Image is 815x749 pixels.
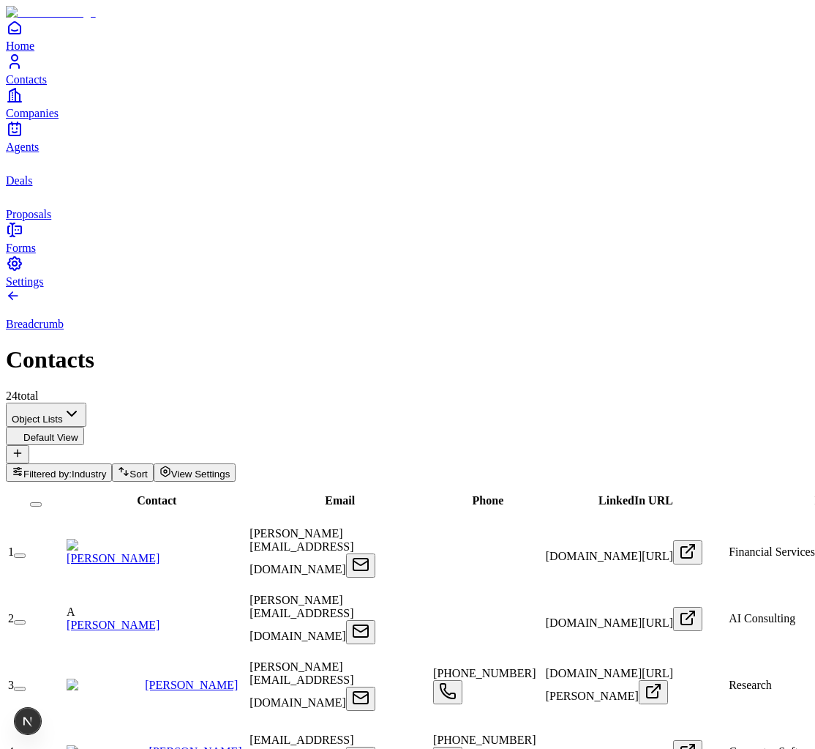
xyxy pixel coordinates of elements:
button: Default View [6,427,84,445]
button: Filtered by:Industry [6,463,112,482]
a: Agents [6,120,809,153]
span: [PHONE_NUMBER] [433,667,536,679]
a: Home [6,19,809,52]
span: [PERSON_NAME][EMAIL_ADDRESS][DOMAIN_NAME] [249,527,353,575]
a: deals [6,154,809,187]
span: Financial Services [729,545,815,558]
button: Open [673,540,702,564]
span: [DOMAIN_NAME][URL] [546,550,673,562]
a: [PERSON_NAME] [67,619,159,631]
span: 1 [8,545,14,558]
span: [PHONE_NUMBER] [433,734,536,746]
span: Phone [473,494,504,507]
img: Niharika Mishra [67,539,155,552]
span: Sort [129,469,147,480]
span: Companies [6,107,59,119]
h1: Contacts [6,346,809,373]
div: A [67,605,247,619]
span: Research [729,679,772,691]
span: Proposals [6,208,51,220]
button: Open [346,554,375,578]
button: Sort [112,463,153,482]
span: View Settings [171,469,230,480]
img: Item Brain Logo [6,6,96,19]
button: View Settings [154,463,236,482]
span: Filtered by: [23,469,72,480]
span: Settings [6,275,44,288]
span: [DOMAIN_NAME][URL][PERSON_NAME] [546,667,673,702]
a: proposals [6,187,809,220]
button: Open [346,687,375,711]
button: Open [673,607,702,631]
span: 2 [8,612,14,625]
span: Deals [6,174,32,187]
p: Breadcrumb [6,318,809,331]
span: [PERSON_NAME][EMAIL_ADDRESS][DOMAIN_NAME] [249,660,353,709]
button: Open [433,680,462,704]
div: 24 total [6,390,809,403]
a: Forms [6,221,809,254]
a: [PERSON_NAME] [145,679,238,691]
span: Forms [6,242,36,254]
span: [PERSON_NAME][EMAIL_ADDRESS][DOMAIN_NAME] [249,594,353,642]
span: Contacts [6,73,47,86]
span: Email [325,494,355,507]
a: Contacts [6,53,809,86]
span: LinkedIn URL [598,494,673,507]
a: Breadcrumb [6,293,809,331]
a: Companies [6,86,809,119]
span: AI Consulting [729,612,795,625]
span: Industry [72,469,106,480]
span: 3 [8,679,14,691]
span: Home [6,40,34,52]
a: Settings [6,255,809,288]
span: Agents [6,141,39,153]
img: Dario Amodei [67,679,145,692]
button: Open [346,620,375,644]
a: [PERSON_NAME] [67,552,159,564]
span: [DOMAIN_NAME][URL] [546,616,673,629]
span: Contact [137,494,176,507]
button: Open [639,680,668,704]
